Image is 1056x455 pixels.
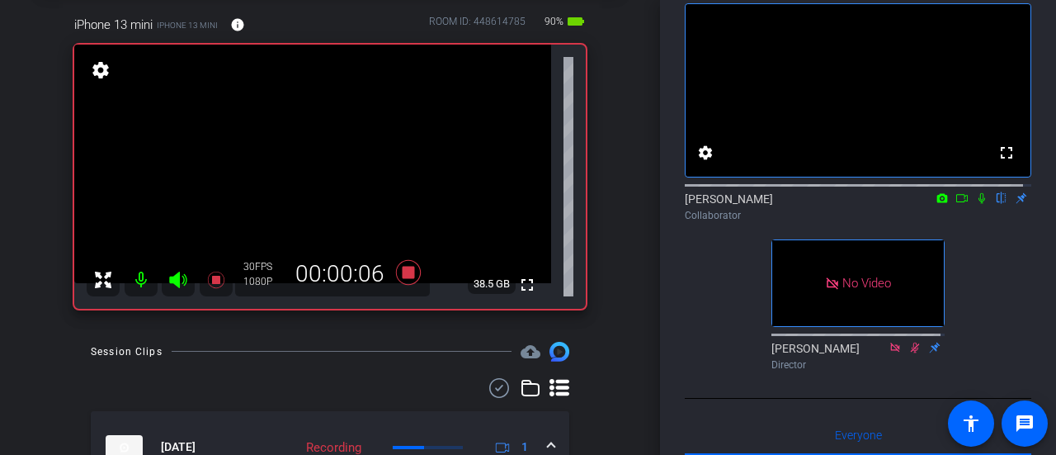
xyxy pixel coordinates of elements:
[1015,414,1035,434] mat-icon: message
[89,60,112,80] mat-icon: settings
[285,260,395,288] div: 00:00:06
[255,261,272,273] span: FPS
[685,208,1031,223] div: Collaborator
[685,191,1031,223] div: [PERSON_NAME]
[429,14,526,38] div: ROOM ID: 448614785
[521,342,540,362] span: Destinations for your clips
[243,260,285,273] div: 30
[549,342,569,362] img: Session clips
[835,429,882,441] span: Everyone
[542,8,566,35] span: 90%
[468,274,516,294] span: 38.5 GB
[771,340,945,372] div: [PERSON_NAME]
[961,414,981,434] mat-icon: accessibility
[997,143,1016,163] mat-icon: fullscreen
[521,342,540,362] mat-icon: cloud_upload
[771,358,945,372] div: Director
[992,190,1011,205] mat-icon: flip
[842,276,891,291] span: No Video
[517,275,537,295] mat-icon: fullscreen
[695,143,715,163] mat-icon: settings
[566,12,586,31] mat-icon: battery_std
[230,17,245,32] mat-icon: info
[243,275,285,288] div: 1080P
[74,16,153,34] span: iPhone 13 mini
[91,344,163,360] div: Session Clips
[157,19,218,31] span: iPhone 13 mini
